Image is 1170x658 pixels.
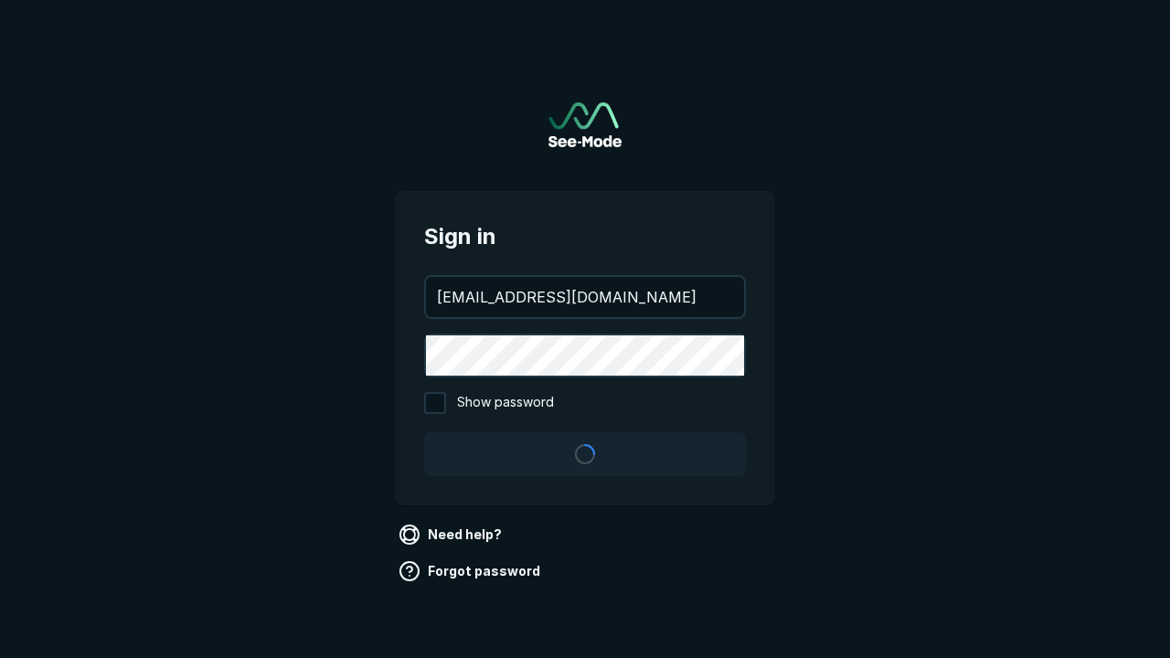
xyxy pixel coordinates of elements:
input: your@email.com [426,277,744,317]
a: Need help? [395,520,509,549]
a: Go to sign in [548,102,622,147]
a: Forgot password [395,557,548,586]
span: Show password [457,392,554,414]
span: Sign in [424,220,746,253]
img: See-Mode Logo [548,102,622,147]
